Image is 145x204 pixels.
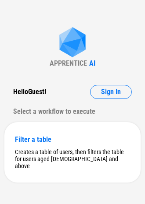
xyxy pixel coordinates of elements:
[90,85,132,99] button: Sign In
[15,148,130,169] div: Creates a table of users, then filters the table for users aged [DEMOGRAPHIC_DATA] and above
[15,135,130,144] div: Filter a table
[13,105,132,119] div: Select a workflow to execute
[101,88,121,95] span: Sign In
[55,27,90,59] img: Apprentice AI
[50,59,87,67] div: APPRENTICE
[89,59,95,67] div: AI
[13,85,46,99] div: Hello Guest !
